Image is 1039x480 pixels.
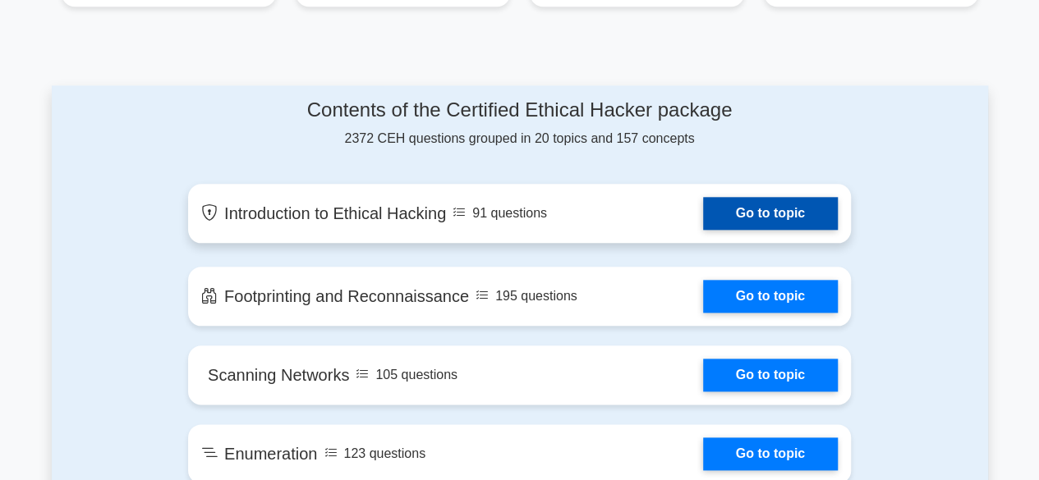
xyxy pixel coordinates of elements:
[188,98,851,149] div: 2372 CEH questions grouped in 20 topics and 157 concepts
[188,98,851,122] h4: Contents of the Certified Ethical Hacker package
[703,280,838,313] a: Go to topic
[703,359,838,391] a: Go to topic
[703,437,838,470] a: Go to topic
[703,197,838,230] a: Go to topic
